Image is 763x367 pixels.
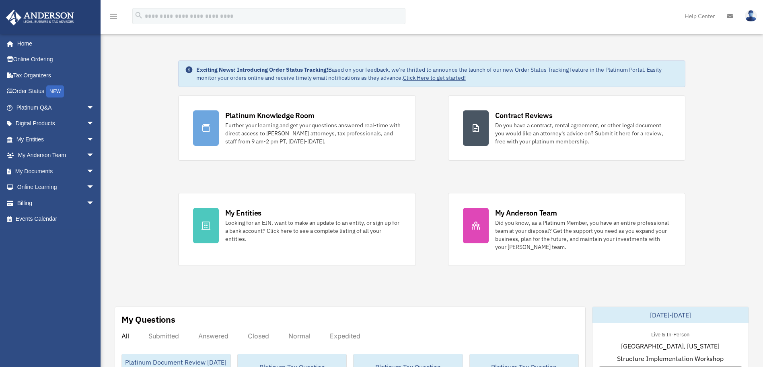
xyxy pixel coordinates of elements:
a: My Entities Looking for an EIN, want to make an update to an entity, or sign up for a bank accoun... [178,193,416,266]
span: arrow_drop_down [86,179,103,196]
div: Answered [198,332,228,340]
span: arrow_drop_down [86,195,103,211]
a: Platinum Q&Aarrow_drop_down [6,100,107,116]
span: arrow_drop_down [86,131,103,148]
i: menu [109,11,118,21]
a: Digital Productsarrow_drop_down [6,116,107,132]
span: arrow_drop_down [86,100,103,116]
strong: Exciting News: Introducing Order Status Tracking! [196,66,328,73]
a: Platinum Knowledge Room Further your learning and get your questions answered real-time with dire... [178,95,416,161]
div: Further your learning and get your questions answered real-time with direct access to [PERSON_NAM... [225,121,401,145]
a: My Anderson Teamarrow_drop_down [6,147,107,164]
div: Expedited [330,332,360,340]
div: Live & In-Person [645,330,696,338]
span: arrow_drop_down [86,163,103,180]
a: Contract Reviews Do you have a contract, rental agreement, or other legal document you would like... [448,95,686,161]
div: Do you have a contract, rental agreement, or other legal document you would like an attorney's ad... [495,121,671,145]
a: Order StatusNEW [6,83,107,100]
div: Closed [248,332,269,340]
span: arrow_drop_down [86,147,103,164]
a: Online Learningarrow_drop_down [6,179,107,195]
a: Tax Organizers [6,67,107,83]
div: Normal [288,332,311,340]
div: Based on your feedback, we're thrilled to announce the launch of our new Order Status Tracking fe... [196,66,679,82]
span: [GEOGRAPHIC_DATA], [US_STATE] [621,341,720,351]
div: My Anderson Team [495,208,557,218]
a: My Anderson Team Did you know, as a Platinum Member, you have an entire professional team at your... [448,193,686,266]
img: Anderson Advisors Platinum Portal [4,10,76,25]
div: My Questions [121,313,175,326]
img: User Pic [745,10,757,22]
a: Home [6,35,103,52]
div: Looking for an EIN, want to make an update to an entity, or sign up for a bank account? Click her... [225,219,401,243]
div: My Entities [225,208,261,218]
a: menu [109,14,118,21]
a: Click Here to get started! [403,74,466,81]
div: Contract Reviews [495,110,553,120]
a: My Entitiesarrow_drop_down [6,131,107,147]
span: Structure Implementation Workshop [617,354,724,363]
i: search [134,11,143,20]
div: [DATE]-[DATE] [592,307,749,323]
div: All [121,332,129,340]
div: Platinum Knowledge Room [225,110,315,120]
div: Did you know, as a Platinum Member, you have an entire professional team at your disposal? Get th... [495,219,671,251]
div: Submitted [148,332,179,340]
span: arrow_drop_down [86,116,103,132]
a: Online Ordering [6,52,107,68]
a: Billingarrow_drop_down [6,195,107,211]
a: My Documentsarrow_drop_down [6,163,107,179]
a: Events Calendar [6,211,107,227]
div: NEW [46,85,64,97]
